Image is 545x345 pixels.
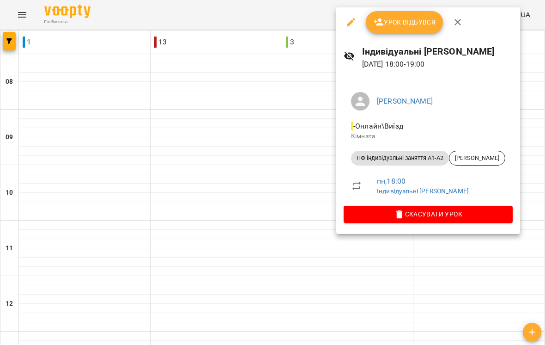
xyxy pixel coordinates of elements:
p: Кімната [351,132,505,141]
span: НФ індивідуальні заняття А1-А2 [351,154,449,162]
span: [PERSON_NAME] [449,154,505,162]
button: Скасувати Урок [344,206,513,222]
a: Індивідуальні [PERSON_NAME] [377,187,469,195]
p: [DATE] 18:00 - 19:00 [362,59,513,70]
h6: Індивідуальні [PERSON_NAME] [362,44,513,59]
a: пн , 18:00 [377,177,406,185]
span: Скасувати Урок [351,209,505,220]
div: [PERSON_NAME] [449,151,505,166]
button: Урок відбувся [366,11,443,33]
a: [PERSON_NAME] [377,97,433,105]
span: Урок відбувся [373,17,436,28]
span: - Онлайн\Виїзд [351,122,405,130]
